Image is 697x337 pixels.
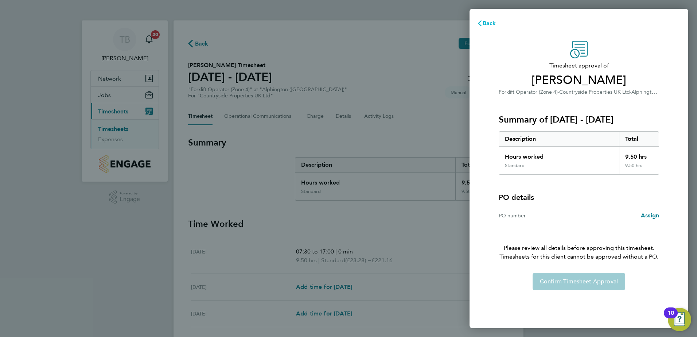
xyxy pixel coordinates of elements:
[470,16,503,31] button: Back
[499,192,534,202] h4: PO details
[499,89,558,95] span: Forklift Operator (Zone 4)
[499,73,659,88] span: [PERSON_NAME]
[499,211,579,220] div: PO number
[499,131,659,175] div: Summary of 18 - 24 Aug 2025
[668,308,691,331] button: Open Resource Center, 10 new notifications
[558,89,559,95] span: ·
[641,212,659,219] span: Assign
[630,89,631,95] span: ·
[483,20,496,27] span: Back
[499,114,659,125] h3: Summary of [DATE] - [DATE]
[619,132,659,146] div: Total
[667,313,674,322] div: 10
[619,147,659,163] div: 9.50 hrs
[499,147,619,163] div: Hours worked
[499,132,619,146] div: Description
[490,226,668,261] p: Please review all details before approving this timesheet.
[490,252,668,261] span: Timesheets for this client cannot be approved without a PO.
[505,163,525,168] div: Standard
[499,61,659,70] span: Timesheet approval of
[641,211,659,220] a: Assign
[559,89,630,95] span: Countryside Properties UK Ltd
[619,163,659,174] div: 9.50 hrs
